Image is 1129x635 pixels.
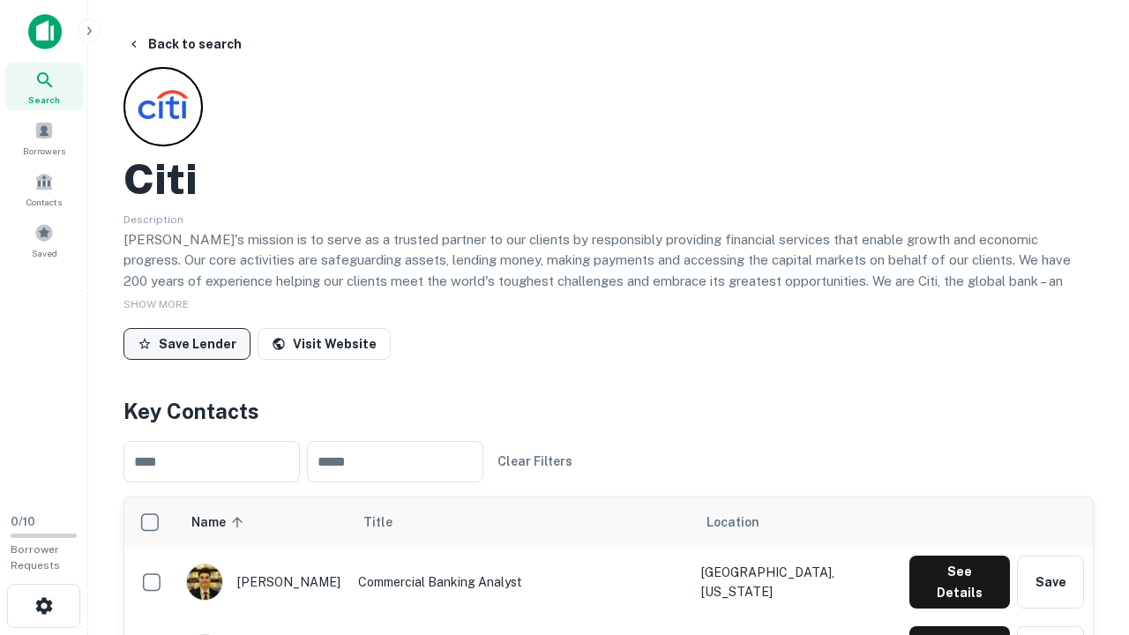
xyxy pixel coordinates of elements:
img: 1753279374948 [187,564,222,600]
iframe: Chat Widget [1041,494,1129,579]
a: Saved [5,216,83,264]
td: Commercial Banking Analyst [349,547,692,617]
span: SHOW MORE [123,298,189,310]
th: Title [349,497,692,547]
p: [PERSON_NAME]'s mission is to serve as a trusted partner to our clients by responsibly providing ... [123,229,1094,333]
button: Clear Filters [490,445,579,477]
div: [PERSON_NAME] [186,564,340,601]
a: Search [5,63,83,110]
a: Borrowers [5,114,83,161]
h4: Key Contacts [123,395,1094,427]
span: Location [707,512,759,533]
a: Visit Website [258,328,391,360]
span: Description [123,213,183,226]
span: Search [28,93,60,107]
span: Borrowers [23,144,65,158]
span: Name [191,512,249,533]
h2: Citi [123,153,198,205]
th: Name [177,497,349,547]
button: Save [1017,556,1084,609]
span: 0 / 10 [11,515,35,528]
span: Contacts [26,195,62,209]
span: Saved [32,246,57,260]
a: Contacts [5,165,83,213]
th: Location [692,497,901,547]
td: [GEOGRAPHIC_DATA], [US_STATE] [692,547,901,617]
button: Save Lender [123,328,250,360]
button: Back to search [120,28,249,60]
button: See Details [909,556,1010,609]
span: Title [363,512,415,533]
img: capitalize-icon.png [28,14,62,49]
span: Borrower Requests [11,543,60,571]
